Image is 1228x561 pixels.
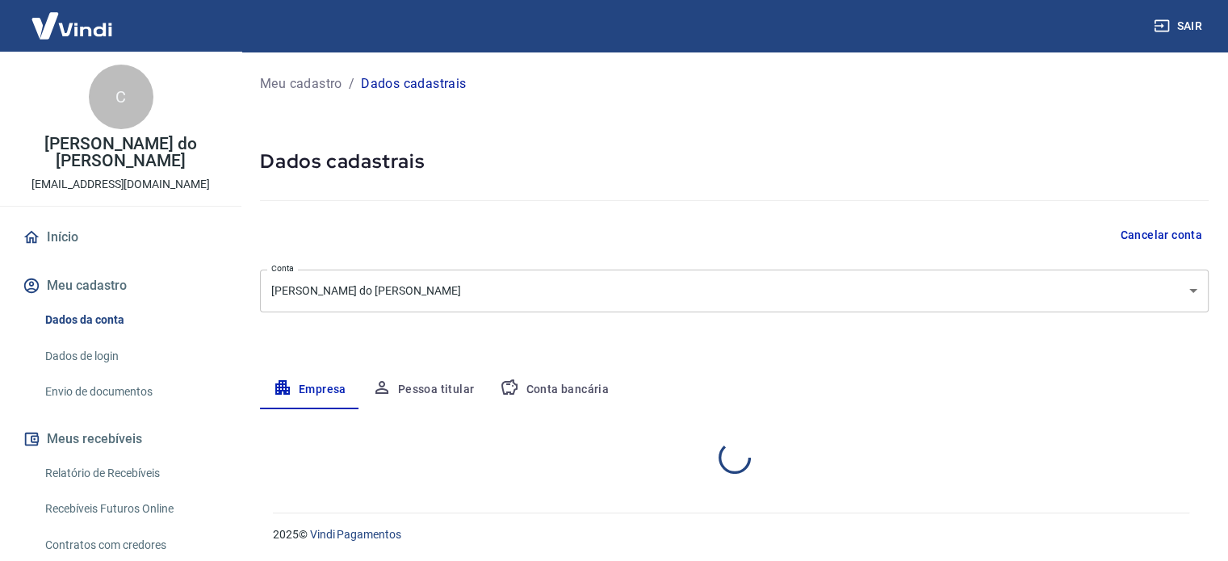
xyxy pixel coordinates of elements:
button: Sair [1150,11,1209,41]
a: Vindi Pagamentos [310,528,401,541]
a: Dados da conta [39,304,222,337]
div: [PERSON_NAME] do [PERSON_NAME] [260,270,1209,312]
p: [EMAIL_ADDRESS][DOMAIN_NAME] [31,176,210,193]
p: Dados cadastrais [361,74,466,94]
label: Conta [271,262,294,274]
a: Envio de documentos [39,375,222,408]
button: Meu cadastro [19,268,222,304]
p: [PERSON_NAME] do [PERSON_NAME] [13,136,228,170]
h5: Dados cadastrais [260,149,1209,174]
div: C [89,65,153,129]
a: Relatório de Recebíveis [39,457,222,490]
button: Meus recebíveis [19,421,222,457]
button: Cancelar conta [1113,220,1209,250]
button: Pessoa titular [359,371,488,409]
p: 2025 © [273,526,1189,543]
a: Início [19,220,222,255]
button: Empresa [260,371,359,409]
img: Vindi [19,1,124,50]
a: Meu cadastro [260,74,342,94]
a: Dados de login [39,340,222,373]
p: / [349,74,354,94]
a: Recebíveis Futuros Online [39,492,222,525]
button: Conta bancária [487,371,622,409]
